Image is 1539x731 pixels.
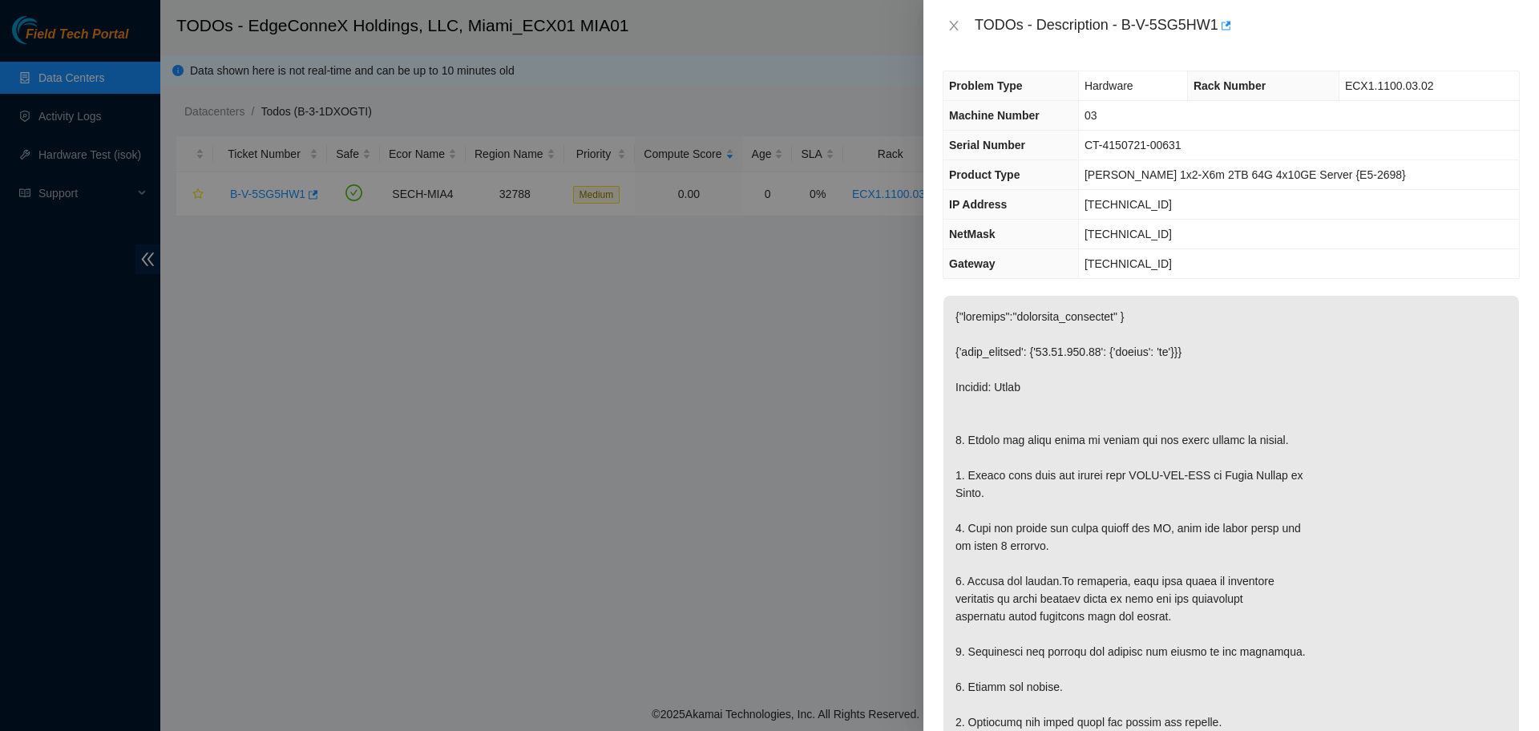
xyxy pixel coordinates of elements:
[975,13,1520,38] div: TODOs - Description - B-V-5SG5HW1
[1085,109,1097,122] span: 03
[1085,228,1172,240] span: [TECHNICAL_ID]
[949,257,996,270] span: Gateway
[1085,168,1406,181] span: [PERSON_NAME] 1x2-X6m 2TB 64G 4x10GE Server {E5-2698}
[949,79,1023,92] span: Problem Type
[1085,139,1182,151] span: CT-4150721-00631
[949,228,996,240] span: NetMask
[949,139,1025,151] span: Serial Number
[1085,257,1172,270] span: [TECHNICAL_ID]
[949,168,1020,181] span: Product Type
[1345,79,1434,92] span: ECX1.1100.03.02
[1085,198,1172,211] span: [TECHNICAL_ID]
[943,18,965,34] button: Close
[1194,79,1266,92] span: Rack Number
[949,109,1040,122] span: Machine Number
[1085,79,1133,92] span: Hardware
[947,19,960,32] span: close
[949,198,1007,211] span: IP Address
